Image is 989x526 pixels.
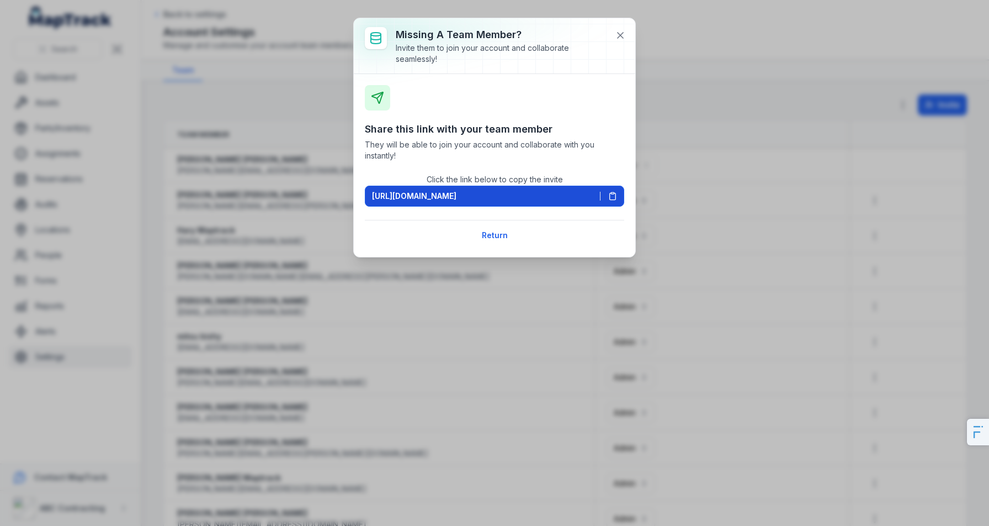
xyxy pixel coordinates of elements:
[396,43,607,65] div: Invite them to join your account and collaborate seamlessly!
[365,122,624,137] h3: Share this link with your team member
[427,175,563,184] span: Click the link below to copy the invite
[365,139,624,161] span: They will be able to join your account and collaborate with you instantly!
[365,186,624,207] button: [URL][DOMAIN_NAME]
[396,27,607,43] h3: Missing a team member?
[372,191,456,202] span: [URL][DOMAIN_NAME]
[475,225,515,246] button: Return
